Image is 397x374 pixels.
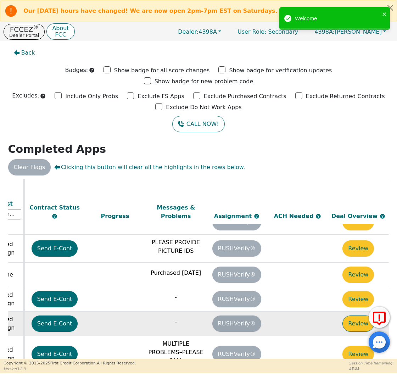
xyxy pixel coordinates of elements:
p: Exclude Purchased Contracts [204,92,286,101]
div: Progress [86,212,144,220]
p: - [147,293,205,302]
button: Send E-Cont [32,240,78,257]
p: Badges: [65,66,88,74]
p: About [52,26,69,31]
p: Copyright © 2015- 2025 First Credit Corporation. [4,361,136,367]
span: Back [21,49,35,57]
button: Send E-Cont [32,346,78,362]
p: FCCEZ [9,26,39,33]
button: Review [342,316,374,332]
p: 58:51 [349,366,393,371]
span: Assignment [214,212,254,219]
span: ACH Needed [274,212,316,219]
a: User Role: Secondary [230,25,305,39]
p: Dealer Portal [9,33,39,38]
span: 4398A [178,28,217,35]
p: Show badge for new problem code [155,77,253,86]
span: 4398A: [314,28,335,35]
p: Include Only Probs [65,92,118,101]
span: [PERSON_NAME] [314,28,382,35]
button: close [382,10,387,18]
p: Purchased [DATE] [147,269,205,277]
div: Welcome [295,15,380,23]
button: CALL NOW! [172,116,224,132]
button: Dealer:4398A [170,26,229,37]
span: Deal Overview [331,212,385,219]
button: Review [342,291,374,307]
p: Show badge for verification updates [229,66,332,75]
button: Close alert [384,0,397,15]
p: PLEASE PROVIDE PICTURE IDS [147,238,205,255]
button: Review [342,267,374,283]
p: Excludes: [12,91,39,100]
p: Session Time Remaining: [349,361,393,366]
p: - [147,318,205,326]
b: Our [DATE] hours have changed! We are now open 2pm-7pm EST on Saturdays. [23,7,278,14]
sup: ® [33,24,39,30]
button: AboutFCC [46,23,74,40]
span: Dealer: [178,28,198,35]
p: Exclude Do Not Work Apps [166,103,241,112]
p: Secondary [230,25,305,39]
span: User Role : [237,28,266,35]
button: Review [342,240,374,257]
button: Review [342,346,374,362]
strong: Completed Apps [8,143,106,155]
p: FCC [52,32,69,38]
p: MULTIPLE PROBLEMS–PLEASE CALL [147,340,205,365]
span: Contract Status [29,204,80,211]
button: Send E-Cont [32,291,78,307]
p: Exclude Returned Contracts [306,92,385,101]
button: Report Error to FCC [369,307,390,328]
button: FCCEZ®Dealer Portal [4,24,45,40]
p: Version 3.2.3 [4,366,136,372]
span: All Rights Reserved. [97,361,136,365]
div: Messages & Problems [147,203,205,220]
button: Send E-Cont [32,316,78,332]
p: Show badge for all score changes [114,66,210,75]
span: Clicking this button will clear all the highlights in the rows below. [54,163,245,172]
p: Exclude FS Apps [138,92,184,101]
button: Back [8,45,41,61]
